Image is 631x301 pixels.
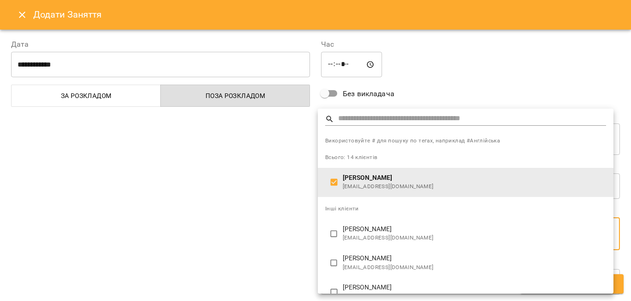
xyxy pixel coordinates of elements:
[343,225,606,234] p: [PERSON_NAME]
[325,205,359,212] span: Інші клієнти
[325,154,377,160] span: Всього: 14 клієнтів
[325,136,606,146] span: Використовуйте # для пошуку по тегах, наприклад #Англійська
[343,254,606,263] p: [PERSON_NAME]
[343,263,606,272] span: [EMAIL_ADDRESS][DOMAIN_NAME]
[343,182,606,191] span: [EMAIL_ADDRESS][DOMAIN_NAME]
[343,233,606,243] span: [EMAIL_ADDRESS][DOMAIN_NAME]
[343,173,606,183] p: [PERSON_NAME]
[343,283,606,292] p: [PERSON_NAME]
